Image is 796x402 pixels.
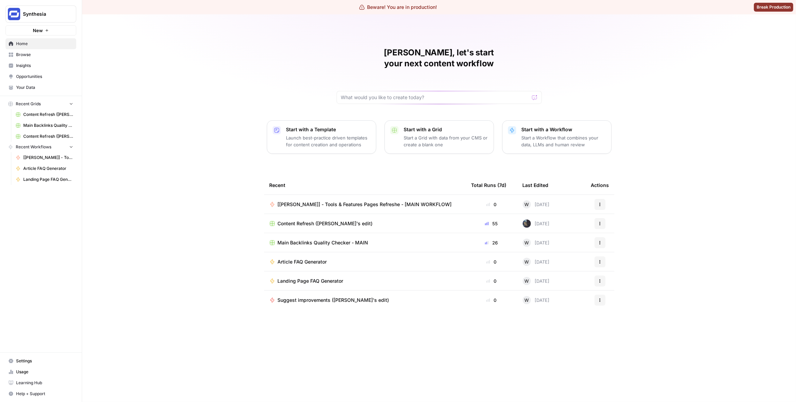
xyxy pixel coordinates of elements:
[5,142,76,152] button: Recent Workflows
[5,71,76,82] a: Opportunities
[523,258,550,266] div: [DATE]
[16,358,73,364] span: Settings
[471,297,512,304] div: 0
[16,41,73,47] span: Home
[502,120,612,154] button: Start with a WorkflowStart a Workflow that combines your data, LLMs and human review
[278,278,343,284] span: Landing Page FAQ Generator
[270,258,460,265] a: Article FAQ Generator
[8,8,20,20] img: Synthesia Logo
[523,176,549,195] div: Last Edited
[337,47,542,69] h1: [PERSON_NAME], let's start your next content workflow
[5,82,76,93] a: Your Data
[524,258,529,265] span: W
[523,219,531,228] img: paoqh725y1d7htyo5k8zx8sasy7f
[278,239,368,246] span: Main Backlinks Quality Checker - MAIN
[13,163,76,174] a: Article FAQ Generator
[270,220,460,227] a: Content Refresh ([PERSON_NAME]'s edit)
[523,200,550,209] div: [DATE]
[16,144,51,150] span: Recent Workflows
[270,176,460,195] div: Recent
[471,201,512,208] div: 0
[267,120,376,154] button: Start with a TemplateLaunch best-practice driven templates for content creation and operations
[524,239,529,246] span: W
[524,201,529,208] span: W
[23,176,73,183] span: Landing Page FAQ Generator
[471,278,512,284] div: 0
[13,109,76,120] a: Content Refresh ([PERSON_NAME]'s edit)
[278,258,327,265] span: Article FAQ Generator
[5,38,76,49] a: Home
[16,369,73,375] span: Usage
[23,111,73,118] span: Content Refresh ([PERSON_NAME]'s edit)
[16,73,73,80] span: Opportunities
[404,126,488,133] p: Start with a Grid
[471,239,512,246] div: 26
[524,278,529,284] span: W
[5,366,76,377] a: Usage
[286,126,370,133] p: Start with a Template
[757,4,791,10] span: Break Production
[5,388,76,399] button: Help + Support
[5,5,76,23] button: Workspace: Synthesia
[5,60,76,71] a: Insights
[23,11,64,17] span: Synthesia
[16,380,73,386] span: Learning Hub
[13,174,76,185] a: Landing Page FAQ Generator
[523,277,550,285] div: [DATE]
[16,101,41,107] span: Recent Grids
[522,126,606,133] p: Start with a Workflow
[522,134,606,148] p: Start a Workflow that combines your data, LLMs and human review
[754,3,793,12] button: Break Production
[16,52,73,58] span: Browse
[16,63,73,69] span: Insights
[359,4,437,11] div: Beware! You are in production!
[278,297,389,304] span: Suggest improvements ([PERSON_NAME]'s edit)
[523,219,550,228] div: [DATE]
[23,165,73,172] span: Article FAQ Generator
[278,201,452,208] span: [[PERSON_NAME]] - Tools & Features Pages Refreshe - [MAIN WORKFLOW]
[270,297,460,304] a: Suggest improvements ([PERSON_NAME]'s edit)
[16,391,73,397] span: Help + Support
[471,258,512,265] div: 0
[23,155,73,161] span: [[PERSON_NAME]] - Tools & Features Pages Refreshe - [MAIN WORKFLOW]
[23,133,73,139] span: Content Refresh ([PERSON_NAME])
[341,94,529,101] input: What would you like to create today?
[5,356,76,366] a: Settings
[5,49,76,60] a: Browse
[23,122,73,129] span: Main Backlinks Quality Checker - MAIN
[404,134,488,148] p: Start a Grid with data from your CMS or create a blank one
[523,239,550,247] div: [DATE]
[471,220,512,227] div: 55
[5,25,76,36] button: New
[13,120,76,131] a: Main Backlinks Quality Checker - MAIN
[471,176,507,195] div: Total Runs (7d)
[270,201,460,208] a: [[PERSON_NAME]] - Tools & Features Pages Refreshe - [MAIN WORKFLOW]
[13,131,76,142] a: Content Refresh ([PERSON_NAME])
[278,220,373,227] span: Content Refresh ([PERSON_NAME]'s edit)
[13,152,76,163] a: [[PERSON_NAME]] - Tools & Features Pages Refreshe - [MAIN WORKFLOW]
[270,239,460,246] a: Main Backlinks Quality Checker - MAIN
[270,278,460,284] a: Landing Page FAQ Generator
[286,134,370,148] p: Launch best-practice driven templates for content creation and operations
[523,296,550,304] div: [DATE]
[16,84,73,91] span: Your Data
[524,297,529,304] span: W
[5,377,76,388] a: Learning Hub
[33,27,43,34] span: New
[591,176,609,195] div: Actions
[5,99,76,109] button: Recent Grids
[384,120,494,154] button: Start with a GridStart a Grid with data from your CMS or create a blank one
